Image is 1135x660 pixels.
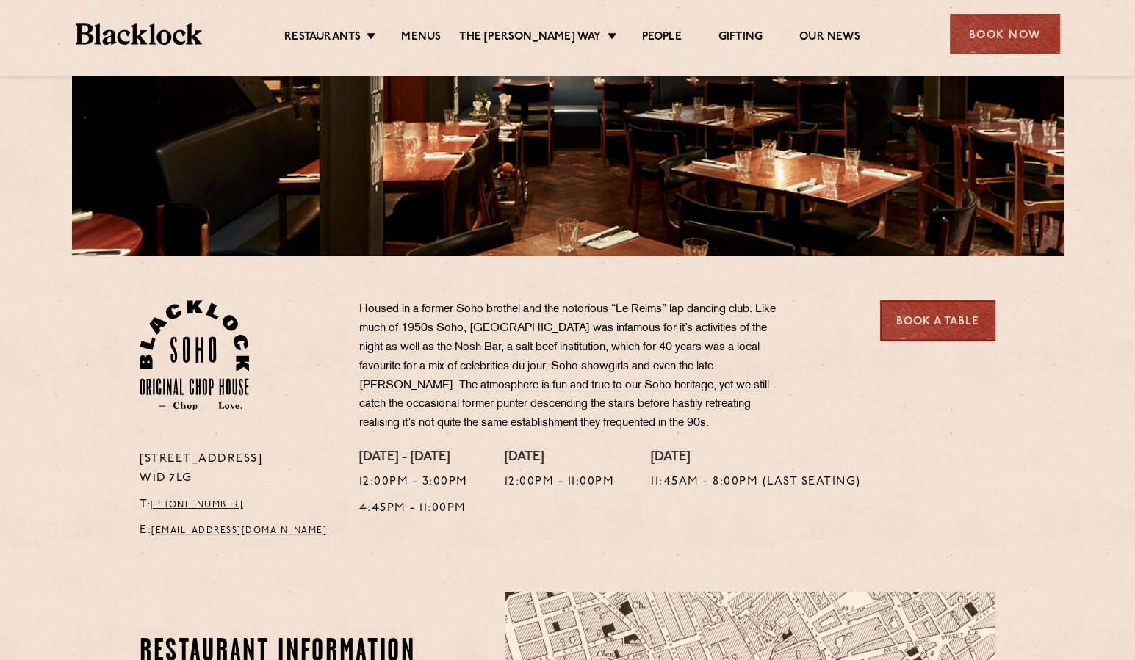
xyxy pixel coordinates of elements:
p: 12:00pm - 3:00pm [359,473,468,492]
a: [EMAIL_ADDRESS][DOMAIN_NAME] [151,526,327,535]
a: Restaurants [284,30,361,46]
h4: [DATE] - [DATE] [359,450,468,466]
h4: [DATE] [651,450,861,466]
img: Soho-stamp-default.svg [140,300,249,410]
p: 12:00pm - 11:00pm [505,473,615,492]
a: Gifting [718,30,763,46]
a: The [PERSON_NAME] Way [459,30,601,46]
div: Book Now [950,14,1060,54]
p: E: [140,521,337,540]
p: [STREET_ADDRESS] W1D 7LG [140,450,337,488]
p: T: [140,496,337,515]
p: Housed in a former Soho brothel and the notorious “Le Reims” lap dancing club. Like much of 1950s... [359,300,793,433]
img: BL_Textured_Logo-footer-cropped.svg [76,23,203,45]
a: Our News [799,30,860,46]
a: Book a Table [880,300,995,341]
a: People [642,30,682,46]
p: 4:45pm - 11:00pm [359,499,468,518]
a: Menus [401,30,441,46]
p: 11:45am - 8:00pm (Last seating) [651,473,861,492]
a: [PHONE_NUMBER] [151,501,243,509]
h4: [DATE] [505,450,615,466]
